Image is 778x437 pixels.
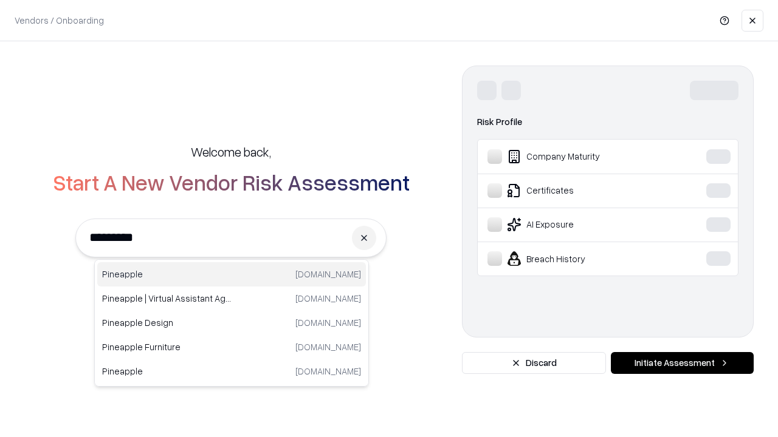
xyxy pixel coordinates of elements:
[462,352,606,374] button: Discard
[102,365,232,378] p: Pineapple
[102,316,232,329] p: Pineapple Design
[53,170,410,194] h2: Start A New Vendor Risk Assessment
[295,316,361,329] p: [DOMAIN_NAME]
[15,14,104,27] p: Vendors / Onboarding
[477,115,738,129] div: Risk Profile
[102,340,232,353] p: Pineapple Furniture
[191,143,271,160] h5: Welcome back,
[487,183,669,198] div: Certificates
[487,149,669,164] div: Company Maturity
[295,292,361,305] p: [DOMAIN_NAME]
[102,268,232,280] p: Pineapple
[102,292,232,305] p: Pineapple | Virtual Assistant Agency
[94,259,369,387] div: Suggestions
[295,365,361,378] p: [DOMAIN_NAME]
[487,217,669,232] div: AI Exposure
[487,251,669,266] div: Breach History
[295,268,361,280] p: [DOMAIN_NAME]
[611,352,754,374] button: Initiate Assessment
[295,340,361,353] p: [DOMAIN_NAME]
